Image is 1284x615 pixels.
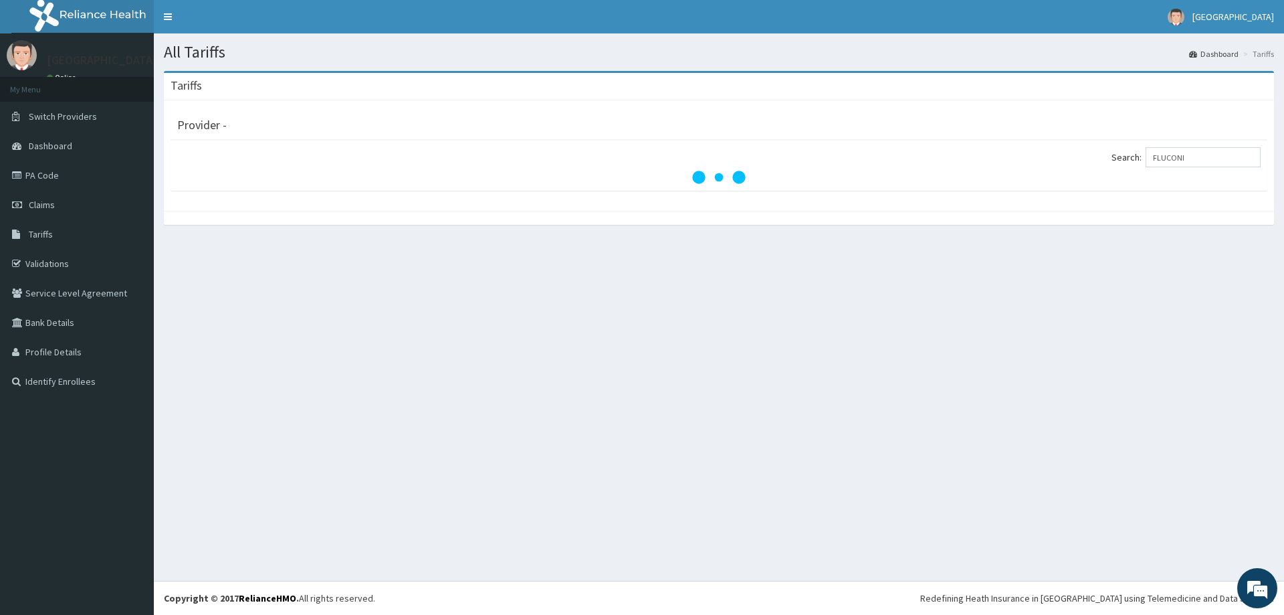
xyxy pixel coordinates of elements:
div: Redefining Heath Insurance in [GEOGRAPHIC_DATA] using Telemedicine and Data Science! [920,592,1274,605]
span: Switch Providers [29,110,97,122]
h3: Provider - [177,119,227,131]
img: User Image [1168,9,1184,25]
a: Online [47,73,79,82]
span: Tariffs [29,228,53,240]
span: Dashboard [29,140,72,152]
li: Tariffs [1240,48,1274,60]
input: Search: [1146,147,1261,167]
footer: All rights reserved. [154,581,1284,615]
span: Claims [29,199,55,211]
h1: All Tariffs [164,43,1274,61]
label: Search: [1111,147,1261,167]
strong: Copyright © 2017 . [164,592,299,604]
a: Dashboard [1189,48,1239,60]
h3: Tariffs [171,80,202,92]
div: Minimize live chat window [219,7,251,39]
div: Chat with us now [70,75,225,92]
svg: audio-loading [692,151,746,204]
img: d_794563401_company_1708531726252_794563401 [25,67,54,100]
textarea: Type your message and hit 'Enter' [7,365,255,412]
a: RelianceHMO [239,592,296,604]
p: [GEOGRAPHIC_DATA] [47,54,157,66]
img: User Image [7,40,37,70]
span: [GEOGRAPHIC_DATA] [1192,11,1274,23]
span: We're online! [78,169,185,304]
